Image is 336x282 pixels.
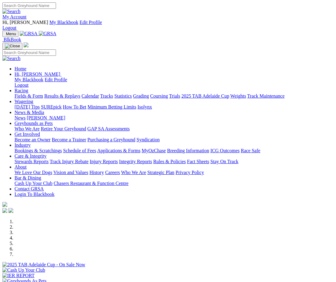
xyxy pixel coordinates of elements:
a: Industry [15,143,31,148]
a: Strategic Plan [147,170,174,175]
a: Stay On Track [210,159,238,164]
input: Search [2,2,56,9]
div: Hi, [PERSON_NAME] [15,77,334,88]
a: Bookings & Scratchings [15,148,62,153]
a: SUREpick [41,104,61,109]
a: Careers [105,170,120,175]
a: Become a Trainer [52,137,86,142]
a: My Blackbook [49,20,78,25]
div: News & Media [15,115,334,121]
a: Injury Reports [90,159,118,164]
input: Search [2,49,56,56]
a: News & Media [15,110,44,115]
a: Breeding Information [167,148,209,153]
a: Bar & Dining [15,175,41,180]
a: Stewards Reports [15,159,48,164]
a: Applications & Forms [97,148,140,153]
a: Trials [169,93,180,99]
a: Results & Replays [44,93,80,99]
div: Greyhounds as Pets [15,126,334,132]
div: Racing [15,93,334,99]
span: Hi, [PERSON_NAME] [15,72,60,77]
a: My Account [2,14,27,19]
a: 2025 TAB Adelaide Cup [181,93,229,99]
div: Industry [15,148,334,153]
a: News [15,115,25,120]
img: GRSA [20,31,38,36]
a: Syndication [137,137,160,142]
a: [DATE] Tips [15,104,40,109]
a: Racing [15,88,28,93]
a: Hi, [PERSON_NAME] [15,72,61,77]
div: Care & Integrity [15,159,334,164]
div: Get Involved [15,137,334,143]
img: facebook.svg [2,208,7,213]
div: Bar & Dining [15,181,334,186]
a: MyOzChase [142,148,166,153]
a: Isolynx [137,104,152,109]
a: Rules & Policies [153,159,186,164]
a: Become an Owner [15,137,51,142]
a: Wagering [15,99,33,104]
div: About [15,170,334,175]
a: Fact Sheets [187,159,209,164]
a: Vision and Values [53,170,88,175]
span: Hi, [PERSON_NAME] [2,20,48,25]
img: twitter.svg [8,208,13,213]
a: We Love Our Dogs [15,170,52,175]
a: Statistics [114,93,132,99]
div: My Account [2,20,334,31]
a: My Blackbook [15,77,44,82]
img: 2025 TAB Adelaide Cup - On Sale Now [2,262,85,267]
a: How To Bet [63,104,87,109]
img: logo-grsa-white.png [24,42,28,47]
a: Coursing [150,93,168,99]
a: Privacy Policy [176,170,204,175]
button: Toggle navigation [2,43,22,49]
a: Calendar [81,93,99,99]
span: BlkBook [4,37,21,42]
a: Integrity Reports [119,159,152,164]
img: Close [5,44,20,49]
img: IER REPORT [2,273,35,278]
a: Fields & Form [15,93,43,99]
a: Cash Up Your Club [15,181,52,186]
a: Retire Your Greyhound [41,126,86,131]
span: Menu [6,32,16,36]
a: Grading [133,93,149,99]
a: Care & Integrity [15,153,47,159]
button: Toggle navigation [2,31,18,37]
a: About [15,164,27,170]
img: GRSA [39,31,57,36]
a: Chasers Restaurant & Function Centre [54,181,128,186]
a: Schedule of Fees [63,148,96,153]
a: Logout [15,82,28,88]
img: Search [2,56,21,61]
a: Get Involved [15,132,40,137]
a: Who We Are [121,170,146,175]
div: Wagering [15,104,334,110]
img: logo-grsa-white.png [2,202,7,207]
a: [PERSON_NAME] [27,115,65,120]
img: Cash Up Your Club [2,267,45,273]
a: ICG Outcomes [210,148,239,153]
a: Login To Blackbook [15,192,54,197]
a: Contact GRSA [15,186,44,191]
a: Edit Profile [45,77,67,82]
a: Tracks [100,93,113,99]
a: BlkBook [2,37,21,42]
a: Who We Are [15,126,40,131]
a: Minimum Betting Limits [87,104,136,109]
a: History [89,170,104,175]
a: Race Safe [241,148,260,153]
a: Logout [2,25,16,30]
a: Edit Profile [80,20,102,25]
a: Purchasing a Greyhound [87,137,135,142]
a: GAP SA Assessments [87,126,130,131]
a: Greyhounds as Pets [15,121,53,126]
a: Weights [230,93,246,99]
img: Search [2,9,21,14]
a: Track Maintenance [247,93,285,99]
a: Track Injury Rebate [50,159,88,164]
a: Home [15,66,26,71]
